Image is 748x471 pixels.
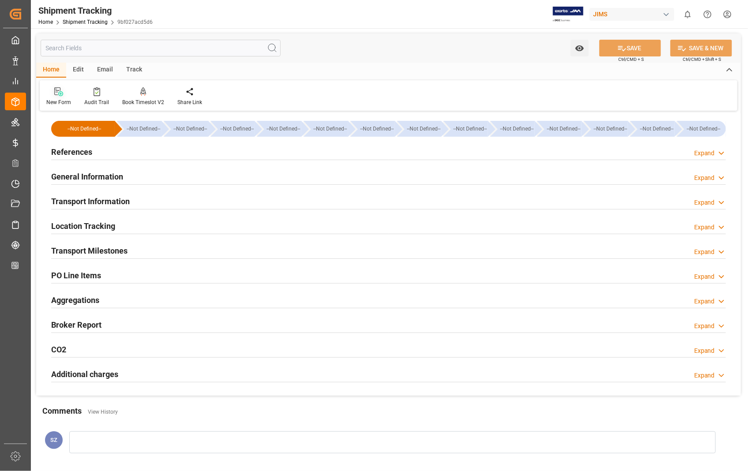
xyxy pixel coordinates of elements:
div: --Not Defined-- [164,121,208,137]
div: --Not Defined-- [51,121,115,137]
div: --Not Defined-- [210,121,255,137]
button: open menu [571,40,589,56]
input: Search Fields [41,40,281,56]
div: --Not Defined-- [397,121,442,137]
div: Expand [694,297,715,306]
div: Expand [694,321,715,331]
div: --Not Defined-- [630,121,675,137]
div: --Not Defined-- [499,121,535,137]
button: JIMS [590,6,678,22]
div: --Not Defined-- [266,121,301,137]
div: Email [90,63,120,78]
div: --Not Defined-- [173,121,208,137]
div: --Not Defined-- [257,121,301,137]
div: --Not Defined-- [546,121,582,137]
div: Edit [66,63,90,78]
div: --Not Defined-- [219,121,255,137]
h2: Transport Milestones [51,245,128,257]
div: --Not Defined-- [639,121,675,137]
div: --Not Defined-- [60,121,109,137]
button: SAVE & NEW [670,40,732,56]
h2: References [51,146,92,158]
a: View History [88,409,118,415]
div: --Not Defined-- [593,121,628,137]
h2: Location Tracking [51,220,115,232]
div: Expand [694,173,715,183]
div: Expand [694,272,715,281]
div: Audit Trail [84,98,109,106]
div: --Not Defined-- [117,121,162,137]
div: Book Timeslot V2 [122,98,164,106]
button: Help Center [698,4,718,24]
div: Expand [694,371,715,380]
button: show 0 new notifications [678,4,698,24]
div: Expand [694,149,715,158]
div: --Not Defined-- [126,121,162,137]
div: --Not Defined-- [359,121,395,137]
h2: Additional charges [51,368,118,380]
div: --Not Defined-- [444,121,488,137]
button: SAVE [599,40,661,56]
div: Expand [694,346,715,355]
div: Shipment Tracking [38,4,153,17]
div: --Not Defined-- [452,121,488,137]
div: Expand [694,247,715,257]
div: Home [36,63,66,78]
div: New Form [46,98,71,106]
h2: Comments [42,405,82,417]
div: JIMS [590,8,674,21]
div: --Not Defined-- [350,121,395,137]
h2: Transport Information [51,195,130,207]
h2: PO Line Items [51,269,101,281]
div: Share Link [177,98,202,106]
div: Expand [694,198,715,207]
div: Expand [694,223,715,232]
div: --Not Defined-- [304,121,348,137]
h2: Broker Report [51,319,101,331]
h2: Aggregations [51,294,99,306]
div: --Not Defined-- [677,121,726,137]
div: --Not Defined-- [312,121,348,137]
a: Home [38,19,53,25]
a: Shipment Tracking [63,19,108,25]
div: --Not Defined-- [490,121,535,137]
div: --Not Defined-- [406,121,442,137]
h2: General Information [51,171,123,183]
span: Ctrl/CMD + Shift + S [683,56,722,63]
span: Ctrl/CMD + S [618,56,644,63]
img: Exertis%20JAM%20-%20Email%20Logo.jpg_1722504956.jpg [553,7,583,22]
span: SZ [50,437,57,443]
div: Track [120,63,149,78]
h2: CO2 [51,344,66,355]
div: --Not Defined-- [686,121,722,137]
div: --Not Defined-- [584,121,628,137]
div: --Not Defined-- [537,121,582,137]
